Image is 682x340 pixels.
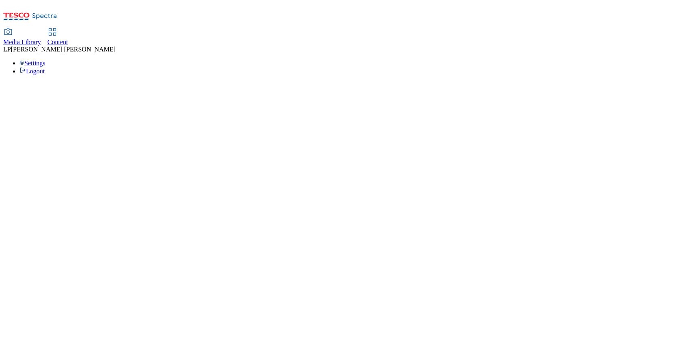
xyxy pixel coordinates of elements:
a: Logout [19,68,45,75]
a: Content [47,29,68,46]
span: LP [3,46,11,53]
span: Content [47,38,68,45]
span: Media Library [3,38,41,45]
a: Media Library [3,29,41,46]
span: [PERSON_NAME] [PERSON_NAME] [11,46,116,53]
a: Settings [19,60,45,66]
